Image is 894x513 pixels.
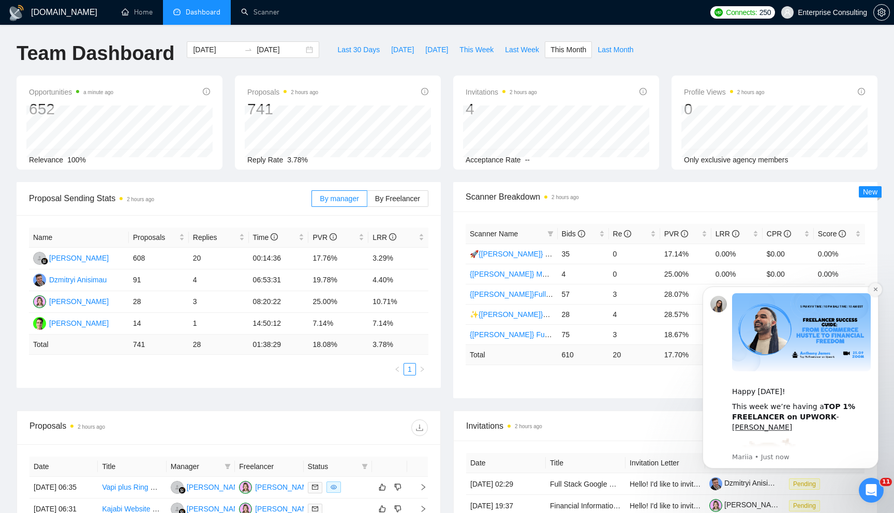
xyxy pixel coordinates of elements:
td: [DATE] 02:29 [466,473,546,495]
a: IS[PERSON_NAME] [33,319,109,327]
td: 4.40% [368,269,428,291]
td: 75 [558,324,609,344]
button: dislike [392,481,404,493]
span: info-circle [681,230,688,237]
div: 741 [247,99,318,119]
td: 35 [558,244,609,264]
time: 2 hours ago [737,89,765,95]
td: 0 [609,264,660,284]
td: 3 [609,284,660,304]
td: 57 [558,284,609,304]
span: to [244,46,252,54]
img: upwork-logo.png [714,8,723,17]
span: info-circle [271,233,278,240]
img: :excited: [45,160,111,227]
span: info-circle [839,230,846,237]
img: IS [33,317,46,330]
a: Financial Information Platform Builder Needed [550,502,698,510]
td: 17.76% [308,248,368,269]
iframe: Intercom live chat [859,478,884,503]
th: Proposals [129,228,189,248]
span: PVR [312,233,337,242]
span: like [379,483,386,491]
button: download [411,419,428,436]
input: Start date [193,44,240,55]
img: gigradar-bm.png [178,487,186,494]
span: mail [312,484,318,490]
a: Kajabi Website Design - Online platform for parents [102,505,267,513]
div: Proposals [29,419,229,436]
span: Scanner Breakdown [466,190,865,203]
input: End date [257,44,304,55]
th: Date [466,453,546,473]
span: filter [547,231,554,237]
a: {[PERSON_NAME]} Full-stack devs WW - pain point [470,330,638,339]
span: Last 30 Days [337,44,380,55]
span: dislike [394,505,401,513]
td: 3.29% [368,248,428,269]
button: setting [873,4,890,21]
td: 17.14% [660,244,711,264]
span: 250 [759,7,771,18]
div: [PERSON_NAME] [255,481,315,493]
time: 2 hours ago [510,89,537,95]
td: 08:20:22 [249,291,309,313]
a: DDzmitryi Anisimau [33,275,107,283]
span: New [863,188,877,196]
img: gigradar-bm.png [41,258,48,265]
span: Opportunities [29,86,113,98]
span: info-circle [578,230,585,237]
span: info-circle [624,230,631,237]
div: [PERSON_NAME] [49,252,109,264]
span: Score [818,230,846,238]
div: [PERSON_NAME] [49,296,109,307]
button: This Week [454,41,499,58]
span: info-circle [732,230,739,237]
span: Dashboard [186,8,220,17]
td: 28 [189,335,249,355]
a: searchScanner [241,8,279,17]
img: logo [8,5,25,21]
a: Pending [789,501,824,509]
img: D [33,274,46,286]
span: Reply Rate [247,156,283,164]
td: $0.00 [763,264,814,284]
span: By Freelancer [375,194,420,203]
span: filter [360,459,370,474]
span: info-circle [784,230,791,237]
time: 2 hours ago [78,424,105,430]
span: download [412,424,427,432]
span: filter [222,459,233,474]
button: like [376,481,389,493]
th: Name [29,228,129,248]
span: Proposal Sending Stats [29,192,311,205]
div: 4 [466,99,537,119]
span: Only exclusive agency members [684,156,788,164]
th: Date [29,457,98,477]
span: Last Week [505,44,539,55]
span: filter [362,463,368,470]
th: Manager [167,457,235,477]
td: [DATE] 06:35 [29,477,98,499]
span: LRR [373,233,396,242]
div: [PERSON_NAME] [187,481,246,493]
td: 4 [609,304,660,324]
span: info-circle [330,233,337,240]
span: right [419,366,425,372]
span: LRR [716,230,739,238]
span: Re [613,230,632,238]
span: Proposals [247,86,318,98]
td: 19.78% [308,269,368,291]
span: By manager [320,194,359,203]
td: 0.00% [711,244,763,264]
span: info-circle [858,88,865,95]
td: 20 [189,248,249,269]
a: EB[PERSON_NAME] [239,482,315,491]
td: 28 [558,304,609,324]
span: dislike [394,483,401,491]
time: 2 hours ago [291,89,318,95]
th: Title [546,453,625,473]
